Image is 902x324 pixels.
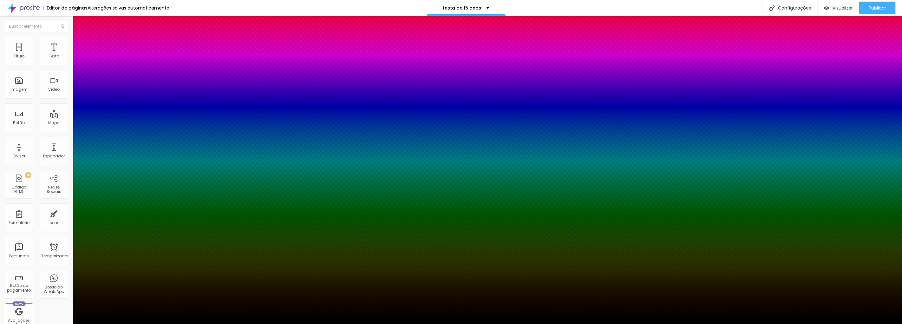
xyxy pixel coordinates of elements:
font: Botão de pagamento [7,283,31,293]
font: Perguntas [9,253,29,259]
button: Visualizar [818,2,859,14]
font: Visualizar [833,5,853,11]
input: Buscar elemento [5,21,68,32]
font: Redes Sociais [47,184,61,194]
font: Formulário [9,220,29,225]
font: festa de 15 anos [443,5,481,11]
font: Botão do WhatsApp [44,284,64,294]
font: Novo [15,302,23,306]
img: Ícone [769,5,775,11]
font: Ícone [49,220,60,225]
img: view-1.svg [824,5,829,11]
font: Código HTML [12,184,27,194]
font: Configurações [778,5,811,11]
font: Imagem [10,87,28,92]
button: Publicar [859,2,896,14]
font: Editor de páginas [47,5,88,11]
font: Publicar [869,5,886,11]
font: Divisor [13,153,25,159]
font: Espaçador [43,153,65,159]
font: Mapa [48,120,60,125]
font: Temporizador [41,253,69,259]
font: Alterações salvas automaticamente [88,5,169,11]
img: Ícone [61,24,65,28]
font: Vídeo [48,87,60,92]
font: Texto [49,53,59,59]
font: Título [14,53,24,59]
font: Botão [13,120,25,125]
